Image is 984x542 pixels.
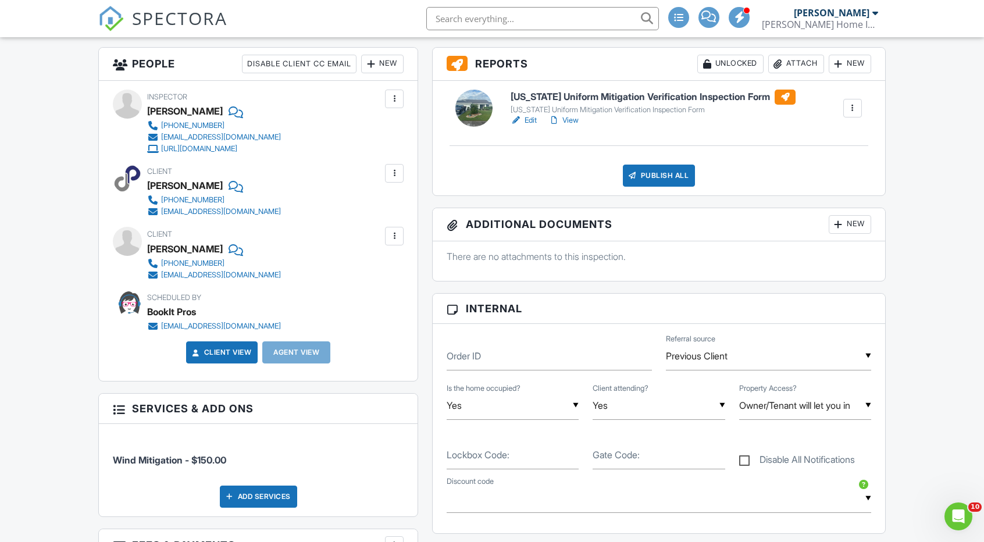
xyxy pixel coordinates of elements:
div: [EMAIL_ADDRESS][DOMAIN_NAME] [161,207,281,216]
div: New [829,215,871,234]
a: [URL][DOMAIN_NAME] [147,143,281,155]
div: [PHONE_NUMBER] [161,195,224,205]
div: Add Services [220,486,297,508]
label: Referral source [666,334,715,344]
div: [EMAIL_ADDRESS][DOMAIN_NAME] [161,133,281,142]
label: Disable All Notifications [739,454,855,469]
h3: People [99,48,418,81]
h3: Reports [433,48,885,81]
span: SPECTORA [132,6,227,30]
label: Client attending? [593,383,648,394]
span: 10 [968,502,982,512]
input: Search everything... [426,7,659,30]
a: View [548,115,579,126]
p: There are no attachments to this inspection. [447,250,871,263]
div: [US_STATE] Uniform Mitigation Verification Inspection Form [511,105,796,115]
a: [US_STATE] Uniform Mitigation Verification Inspection Form [US_STATE] Uniform Mitigation Verifica... [511,90,796,115]
div: BookIt Pros [147,303,196,320]
input: Lockbox Code: [447,441,579,469]
label: Lockbox Code: [447,448,509,461]
div: Disable Client CC Email [242,55,356,73]
div: Attach [768,55,824,73]
div: [EMAIL_ADDRESS][DOMAIN_NAME] [161,322,281,331]
h3: Internal [433,294,885,324]
div: New [361,55,404,73]
div: Publish All [623,165,696,187]
li: Service: Wind Mitigation [113,433,404,476]
div: Unlocked [697,55,764,73]
div: [PERSON_NAME] [147,240,223,258]
div: [URL][DOMAIN_NAME] [161,144,237,154]
a: [EMAIL_ADDRESS][DOMAIN_NAME] [147,269,281,281]
div: [PERSON_NAME] [147,102,223,120]
span: Wind Mitigation - $150.00 [113,454,226,466]
a: [PHONE_NUMBER] [147,120,281,131]
label: Property Access? [739,383,797,394]
iframe: Intercom live chat [944,502,972,530]
div: [PERSON_NAME] [794,7,869,19]
div: Cooper Home Inspections, LLC [762,19,878,30]
div: New [829,55,871,73]
div: [EMAIL_ADDRESS][DOMAIN_NAME] [161,270,281,280]
input: Gate Code: [593,441,725,469]
label: Is the home occupied? [447,383,520,394]
a: [EMAIL_ADDRESS][DOMAIN_NAME] [147,320,281,332]
h3: Services & Add ons [99,394,418,424]
label: Order ID [447,350,481,362]
h6: [US_STATE] Uniform Mitigation Verification Inspection Form [511,90,796,105]
span: Client [147,167,172,176]
a: SPECTORA [98,16,227,40]
h3: Additional Documents [433,208,885,241]
a: [EMAIL_ADDRESS][DOMAIN_NAME] [147,131,281,143]
label: Discount code [447,476,494,487]
span: Inspector [147,92,187,101]
a: [PHONE_NUMBER] [147,194,281,206]
span: Client [147,230,172,238]
span: Scheduled By [147,293,201,302]
img: The Best Home Inspection Software - Spectora [98,6,124,31]
div: [PHONE_NUMBER] [161,121,224,130]
a: [PHONE_NUMBER] [147,258,281,269]
div: [PERSON_NAME] [147,177,223,194]
a: Client View [190,347,252,358]
div: [PHONE_NUMBER] [161,259,224,268]
a: Edit [511,115,537,126]
a: [EMAIL_ADDRESS][DOMAIN_NAME] [147,206,281,217]
label: Gate Code: [593,448,640,461]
